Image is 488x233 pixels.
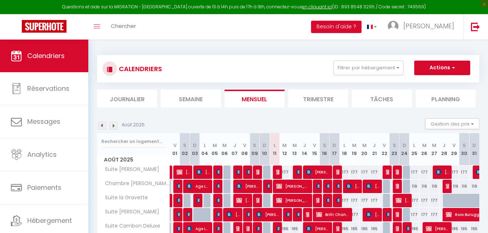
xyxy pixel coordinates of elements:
[263,142,266,149] abbr: D
[173,142,177,149] abbr: V
[279,165,289,179] div: 177
[98,208,161,216] span: Suite [PERSON_NAME]
[359,133,369,165] th: 20
[386,208,389,221] span: [PERSON_NAME]
[290,133,299,165] th: 13
[250,133,259,165] th: 09
[419,180,429,193] div: 119
[256,165,259,179] span: [PERSON_NAME]
[425,118,479,129] button: Gestion des prix
[253,142,256,149] abbr: S
[393,142,396,149] abbr: S
[379,133,389,165] th: 22
[302,4,332,10] a: en cliquant ici
[98,222,162,230] span: Suite Cambon Deluxe
[299,133,309,165] th: 14
[216,193,219,207] span: [PERSON_NAME]
[170,133,180,165] th: 01
[396,179,399,193] span: [PERSON_NAME]
[336,165,339,179] span: [PERSON_NAME]
[256,193,259,207] span: [PERSON_NAME]
[459,133,469,165] th: 30
[339,194,349,207] div: 177
[373,142,376,149] abbr: J
[366,179,379,193] span: [PERSON_NAME]
[313,142,316,149] abbr: V
[236,165,239,179] span: [PERSON_NAME]
[352,90,412,107] li: Tâches
[446,179,449,193] span: [PERSON_NAME]
[449,133,459,165] th: 29
[117,61,162,77] h3: CALENDRIERS
[243,142,246,149] abbr: V
[449,165,459,179] div: 177
[105,14,141,40] a: Chercher
[436,165,449,179] span: [PERSON_NAME]
[343,142,346,149] abbr: L
[419,133,429,165] th: 26
[350,194,359,207] div: 177
[220,133,230,165] th: 06
[27,183,61,192] span: Paiements
[330,133,339,165] th: 17
[236,179,259,193] span: [PERSON_NAME]
[388,21,399,32] img: ...
[246,208,250,221] span: Maite Couteau
[226,208,239,221] span: [PERSON_NAME]
[409,194,419,207] div: 177
[432,142,436,149] abbr: M
[352,142,356,149] abbr: M
[196,193,199,207] span: [PERSON_NAME]
[196,165,209,179] span: [PERSON_NAME]
[310,133,319,165] th: 15
[316,208,349,221] span: Brillt Chantal
[339,165,349,179] div: 177
[452,142,456,149] abbr: V
[319,133,329,165] th: 16
[346,179,359,193] span: [PERSON_NAME]
[216,208,219,221] span: [PERSON_NAME]
[303,142,306,149] abbr: J
[469,180,479,193] div: 119
[326,193,329,207] span: [PERSON_NAME]
[288,90,348,107] li: Trimestre
[409,165,419,179] div: 177
[101,135,166,148] input: Rechercher un logement...
[403,142,406,149] abbr: D
[161,90,221,107] li: Semaine
[459,180,469,193] div: 119
[409,208,419,221] div: 177
[266,179,270,193] span: Priska Höflich
[260,133,270,165] th: 10
[230,133,239,165] th: 07
[22,20,66,33] img: Super Booking
[27,216,72,225] span: Hébergement
[439,133,449,165] th: 28
[97,90,157,107] li: Journalier
[370,165,379,179] div: 177
[457,203,488,233] iframe: LiveChat chat widget
[416,90,476,107] li: Planning
[359,194,369,207] div: 177
[403,21,454,30] span: [PERSON_NAME]
[193,142,197,149] abbr: D
[170,165,174,179] a: [PERSON_NAME]
[443,142,445,149] abbr: J
[429,133,439,165] th: 27
[336,193,339,207] span: [PERSON_NAME]
[276,179,309,193] span: [PERSON_NAME] Vienne
[216,179,219,193] span: [PERSON_NAME]
[276,193,309,207] span: [PERSON_NAME] Vienne
[429,208,439,221] div: 177
[332,142,336,149] abbr: D
[382,14,463,40] a: ... [PERSON_NAME]
[183,142,186,149] abbr: S
[279,133,289,165] th: 12
[463,142,466,149] abbr: S
[222,142,227,149] abbr: M
[233,142,236,149] abbr: J
[286,208,289,221] span: [PERSON_NAME]
[306,165,329,179] span: [PERSON_NAME]
[210,133,219,165] th: 05
[27,84,69,93] span: Réservations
